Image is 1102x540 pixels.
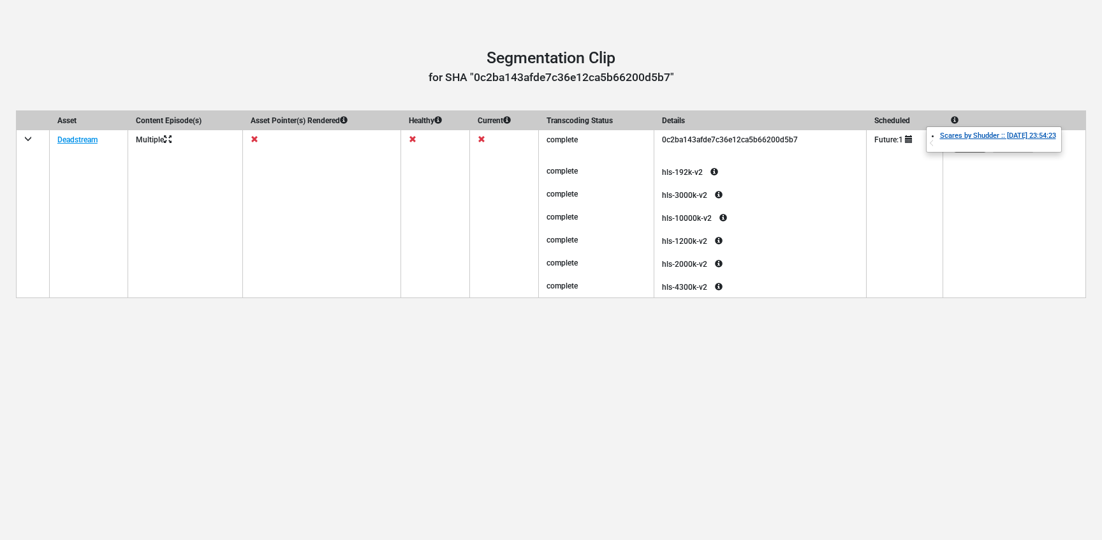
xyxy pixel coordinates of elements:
div: hls-1200k-v2 [654,229,867,251]
div: complete [539,276,654,296]
a: Deadstream [57,135,98,144]
div: hls-10000k-v2 [654,206,867,229]
h1: Segmentation Clip [16,49,1086,68]
div: complete [539,207,654,227]
th: Current [469,111,538,131]
th: Scheduled [867,111,943,131]
th: Healthy [400,111,469,131]
div: hls-2000k-v2 [654,251,867,274]
div: complete [539,253,654,273]
a: Scares by Shudder :: [DATE] 23:54:23 [940,131,1056,140]
th: Content Episode(s) [128,111,242,131]
h3: for SHA "0c2ba143afde7c36e12ca5b66200d5b7" [16,71,1086,84]
div: hls-3000k-v2 [654,183,867,206]
div: 1 [899,134,903,146]
th: Transcoding Status [538,111,654,131]
p: Multiple [136,134,234,146]
th: Details [654,111,867,131]
td: Future: [867,130,943,160]
div: hls-192k-v2 [654,160,867,183]
td: complete [538,130,654,160]
div: hls-4300k-v2 [654,274,867,297]
th: Asset Pointer(s) Rendered [242,111,400,131]
div: complete [539,184,654,204]
th: Asset [49,111,128,131]
div: complete [539,230,654,250]
div: complete [539,161,654,181]
td: 0c2ba143afde7c36e12ca5b66200d5b7 [654,130,867,160]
